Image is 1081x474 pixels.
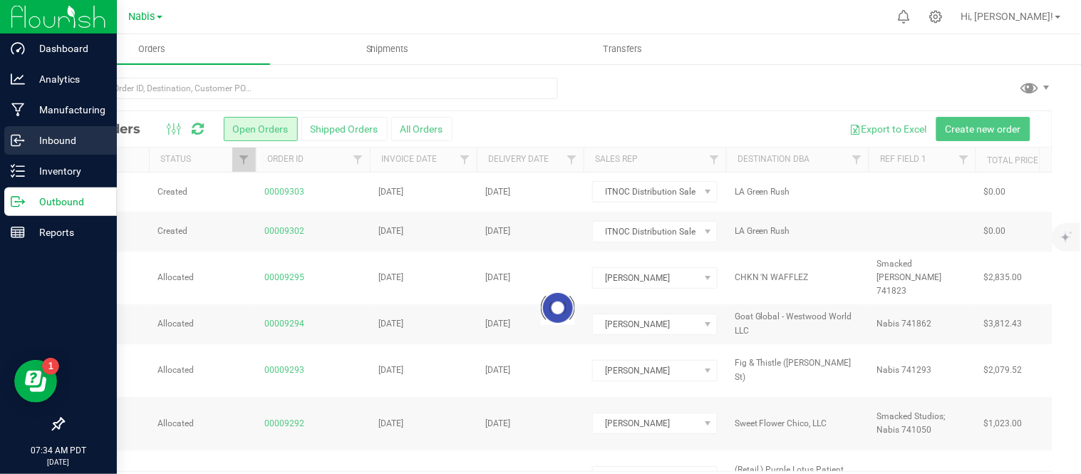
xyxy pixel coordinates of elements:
[25,40,110,57] p: Dashboard
[270,34,506,64] a: Shipments
[25,101,110,118] p: Manufacturing
[119,43,185,56] span: Orders
[14,360,57,403] iframe: Resource center
[11,164,25,178] inline-svg: Inventory
[961,11,1054,22] span: Hi, [PERSON_NAME]!
[25,224,110,241] p: Reports
[584,43,662,56] span: Transfers
[34,34,270,64] a: Orders
[6,457,110,468] p: [DATE]
[25,71,110,88] p: Analytics
[505,34,741,64] a: Transfers
[11,133,25,148] inline-svg: Inbound
[129,11,155,23] span: Nabis
[25,193,110,210] p: Outbound
[927,10,945,24] div: Manage settings
[11,72,25,86] inline-svg: Analytics
[63,78,558,99] input: Search Order ID, Destination, Customer PO...
[25,163,110,180] p: Inventory
[6,444,110,457] p: 07:34 AM PDT
[11,103,25,117] inline-svg: Manufacturing
[11,225,25,239] inline-svg: Reports
[11,195,25,209] inline-svg: Outbound
[11,41,25,56] inline-svg: Dashboard
[42,358,59,375] iframe: Resource center unread badge
[347,43,428,56] span: Shipments
[25,132,110,149] p: Inbound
